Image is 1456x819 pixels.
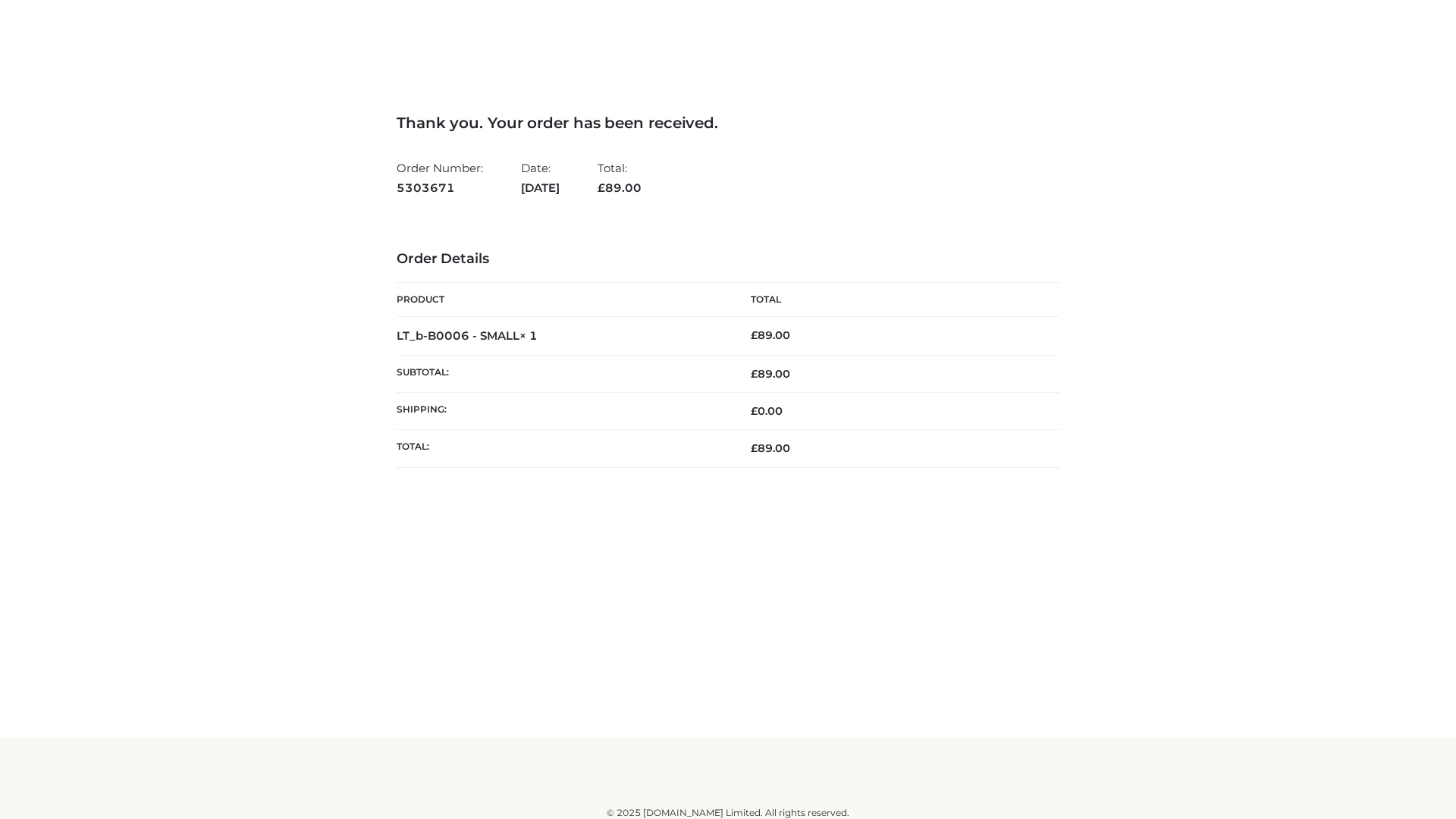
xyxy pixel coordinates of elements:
[728,283,1059,317] th: Total
[397,393,728,430] th: Shipping:
[397,178,483,198] strong: 5303671
[397,430,728,467] th: Total:
[751,404,758,418] span: £
[751,441,790,455] span: 89.00
[397,328,538,343] strong: LT_b-B0006 - SMALL
[598,155,642,201] li: Total:
[751,328,790,342] bdi: 89.00
[397,355,728,392] th: Subtotal:
[397,114,1059,132] h3: Thank you. Your order has been received.
[397,251,1059,268] h3: Order Details
[521,155,560,201] li: Date:
[521,178,560,198] strong: [DATE]
[598,180,605,195] span: £
[397,283,728,317] th: Product
[751,328,758,342] span: £
[598,180,642,195] span: 89.00
[751,404,783,418] bdi: 0.00
[751,367,790,381] span: 89.00
[397,155,483,201] li: Order Number:
[751,367,758,381] span: £
[751,441,758,455] span: £
[519,328,538,343] strong: × 1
